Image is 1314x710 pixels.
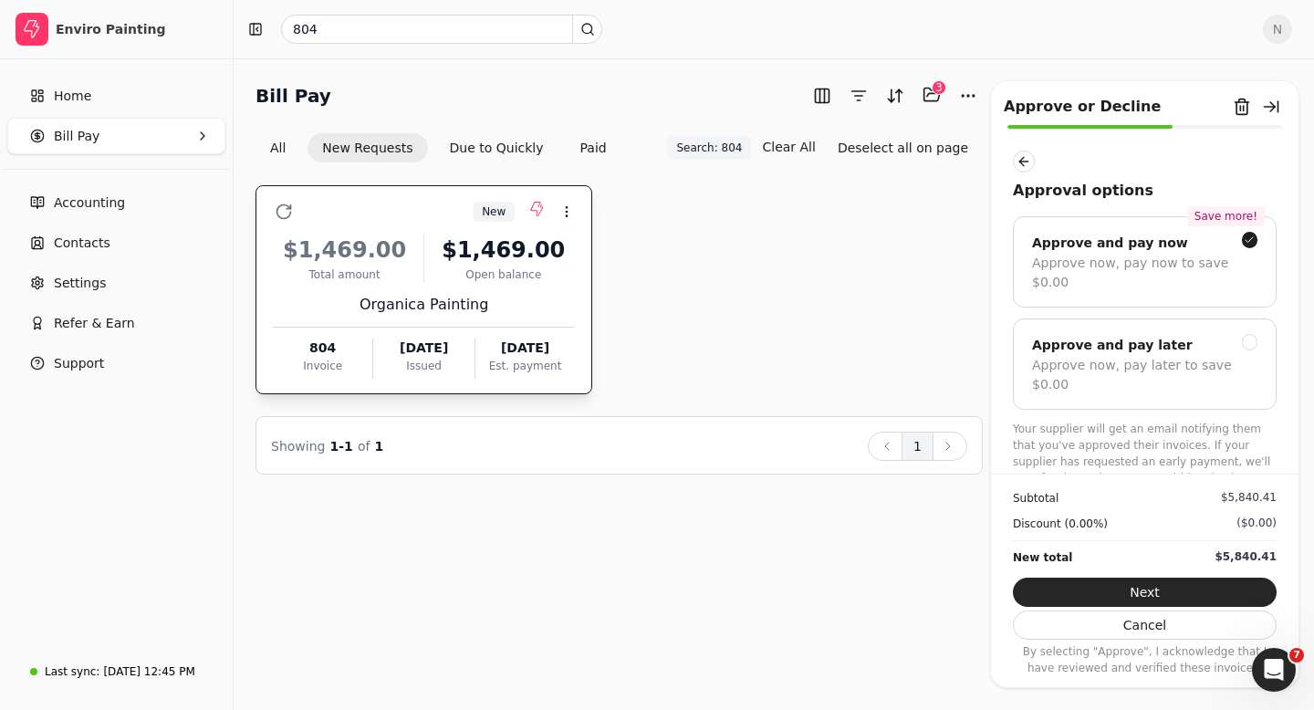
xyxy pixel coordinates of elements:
div: Discount (0.00%) [1013,515,1108,533]
iframe: Intercom live chat [1252,648,1296,692]
span: 1 [375,439,384,454]
div: [DATE] [475,339,575,358]
span: Settings [54,274,106,293]
button: Cancel [1013,611,1277,640]
div: Approve now, pay now to save $0.00 [1032,254,1257,292]
p: By selecting "Approve", I acknowledge that I have reviewed and verified these invoices. [1013,643,1277,676]
span: Refer & Earn [54,314,135,333]
div: ($0.00) [1236,515,1277,531]
div: Invoice filter options [255,133,621,162]
div: $5,840.41 [1221,489,1277,506]
div: $5,840.41 [1215,548,1277,565]
button: Batch (3) [917,80,946,110]
div: Last sync: [45,663,99,680]
a: Settings [7,265,225,301]
span: Bill Pay [54,127,99,146]
button: Paid [566,133,621,162]
div: New total [1013,548,1072,567]
button: N [1263,15,1292,44]
button: 1 [902,432,933,461]
div: Subtotal [1013,489,1058,507]
span: New [482,204,506,220]
div: [DATE] [373,339,474,358]
h2: Bill Pay [255,81,331,110]
span: 7 [1289,648,1304,663]
span: Contacts [54,234,110,253]
button: New Requests [308,133,427,162]
a: Accounting [7,184,225,221]
div: Est. payment [475,358,575,374]
button: Deselect all on page [823,133,983,162]
button: Refer & Earn [7,305,225,341]
span: Showing [271,439,325,454]
span: 1 - 1 [330,439,353,454]
button: Search: 804 [667,136,751,160]
span: Search: 804 [676,140,742,156]
div: $1,469.00 [273,234,416,266]
button: Next [1013,578,1277,607]
button: All [255,133,300,162]
button: Sort [881,81,910,110]
div: [DATE] 12:45 PM [103,663,194,680]
div: Approve now, pay later to save $0.00 [1032,356,1257,394]
div: Approval options [1013,180,1277,202]
a: Home [7,78,225,114]
button: Clear All [762,132,815,162]
div: 3 [932,80,946,95]
div: Open balance [432,266,575,283]
div: Approve or Decline [1004,96,1161,118]
p: Your supplier will get an email notifying them that you've approved their invoices. If your suppl... [1013,421,1277,503]
div: 804 [273,339,372,358]
span: Accounting [54,193,125,213]
div: Issued [373,358,474,374]
div: Invoice [273,358,372,374]
div: Total amount [273,266,416,283]
button: Support [7,345,225,381]
a: Contacts [7,224,225,261]
span: Home [54,87,91,106]
button: More [954,81,983,110]
div: Save more! [1187,206,1265,226]
div: Organica Painting [273,294,575,316]
div: Approve and pay later [1032,334,1193,356]
div: Approve and pay now [1032,232,1188,254]
button: Bill Pay [7,118,225,154]
span: Support [54,354,104,373]
div: Enviro Painting [56,20,217,38]
button: Due to Quickly [435,133,558,162]
div: $1,469.00 [432,234,575,266]
input: Search [281,15,602,44]
a: Last sync:[DATE] 12:45 PM [7,655,225,688]
span: of [358,439,370,454]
